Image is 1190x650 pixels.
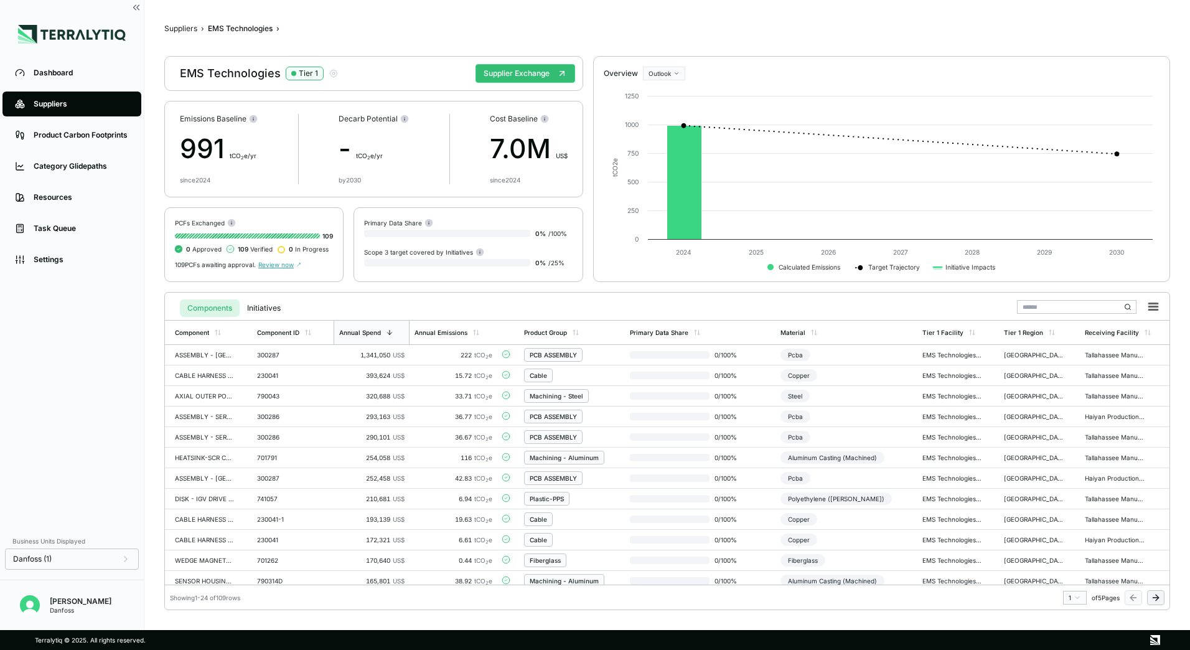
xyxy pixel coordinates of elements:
sub: 2 [485,560,489,565]
sub: 2 [485,416,489,422]
button: Open user button [15,590,45,620]
div: Pcba [780,349,810,361]
div: [GEOGRAPHIC_DATA] [1004,433,1064,441]
sub: 2 [485,580,489,586]
div: Haiyan Production CNHX [1085,413,1145,420]
div: Component [175,329,209,336]
span: 0 / 100 % [710,474,749,482]
button: Outlook [643,67,685,80]
span: US$ [393,557,405,564]
div: Tallahassee Manufacturing [1085,351,1145,359]
div: Tallahassee Manufacturing [1085,516,1145,523]
span: In Progress [289,245,329,253]
div: Settings [34,255,129,265]
span: tCO e [474,372,492,379]
div: 6.61 [415,536,492,544]
div: - [339,129,409,169]
div: 33.71 [415,392,492,400]
div: [GEOGRAPHIC_DATA] [1004,413,1064,420]
img: Logo [18,25,126,44]
div: Showing 1 - 24 of 109 rows [170,594,240,601]
div: PCB ASSEMBLY [530,433,577,441]
div: 36.67 [415,433,492,441]
span: tCO e [474,495,492,502]
span: 0 / 100 % [710,495,749,502]
div: Aluminum Casting (Machined) [780,451,884,464]
div: Plastic-PPS [530,495,564,502]
div: Product Group [524,329,567,336]
div: 116 [415,454,492,461]
div: 252,458 [339,474,405,482]
div: since 2024 [180,176,210,184]
div: 38.92 [415,577,492,585]
div: EMS Technologies NA LLC - [GEOGRAPHIC_DATA] [922,557,982,564]
div: [GEOGRAPHIC_DATA] [1004,454,1064,461]
div: 254,058 [339,454,405,461]
div: Tallahassee Manufacturing [1085,495,1145,502]
div: [GEOGRAPHIC_DATA] [1004,577,1064,585]
div: EMS Technologies NA LLC - [GEOGRAPHIC_DATA] [922,536,982,544]
div: Haiyan Production CNHX [1085,536,1145,544]
div: EMS Technologies NA LLC - [GEOGRAPHIC_DATA] [922,474,982,482]
text: 2029 [1038,248,1052,256]
span: 0 [289,245,293,253]
span: of 5 Pages [1092,594,1120,601]
div: 210,681 [339,495,405,502]
div: ASSEMBLY - SERVICE ELECTRONICS VTX [175,413,235,420]
span: Review now [258,261,301,268]
div: Component ID [257,329,299,336]
div: Machining - Aluminum [530,454,599,461]
img: Victoria Odoma [20,595,40,615]
div: 293,163 [339,413,405,420]
div: [GEOGRAPHIC_DATA] [1004,536,1064,544]
div: [GEOGRAPHIC_DATA] [1004,474,1064,482]
div: HEATSINK-SCR COOLING (TTH/TGH/SST) [175,454,235,461]
text: Initiative Impacts [946,263,996,271]
div: 165,801 [339,577,405,585]
div: [GEOGRAPHIC_DATA] [1004,516,1064,523]
span: Danfoss (1) [13,554,52,564]
span: US$ [393,433,405,441]
div: EMS Technologies NA LLC - [GEOGRAPHIC_DATA] [922,392,982,400]
div: Copper [780,513,817,525]
span: US$ [393,495,405,502]
span: tCO e [474,433,492,441]
div: EMS Technologies [208,24,273,34]
span: 109 [238,245,248,253]
div: Tier 1 [299,68,318,78]
div: Cable [530,372,547,379]
div: PCB ASSEMBLY [530,474,577,482]
div: Tallahassee Manufacturing [1085,577,1145,585]
div: 230041 [257,536,317,544]
div: Tallahassee Manufacturing [1085,433,1145,441]
span: 0 / 100 % [710,413,749,420]
div: CABLE HARNESS ASSY CHILER INTFC [175,372,235,379]
text: 500 [627,178,639,186]
button: 1 [1063,591,1087,605]
span: US$ [393,454,405,461]
div: Decarb Potential [339,114,409,124]
span: tCO e [474,577,492,585]
div: Category Glidepaths [34,161,129,171]
span: tCO e [474,413,492,420]
span: US$ [393,413,405,420]
div: Machining - Aluminum [530,577,599,585]
div: Pcba [780,472,810,484]
div: 230041-1 [257,516,317,523]
div: Tier 1 Facility [922,329,963,336]
div: [GEOGRAPHIC_DATA] [1004,372,1064,379]
span: tCO e [474,392,492,400]
div: 300287 [257,474,317,482]
div: [GEOGRAPHIC_DATA] [1004,392,1064,400]
button: Suppliers [164,24,197,34]
span: 0 / 100 % [710,351,749,359]
span: 0 % [535,259,546,266]
span: 109 PCFs awaiting approval. [175,261,256,268]
div: Dashboard [34,68,129,78]
div: Receiving Facility [1085,329,1139,336]
span: US$ [393,536,405,544]
text: 2028 [965,248,980,256]
span: tCO e [474,557,492,564]
div: Primary Data Share [364,218,433,227]
div: ASSEMBLY - [GEOGRAPHIC_DATA]/DC CONVERTER [175,474,235,482]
